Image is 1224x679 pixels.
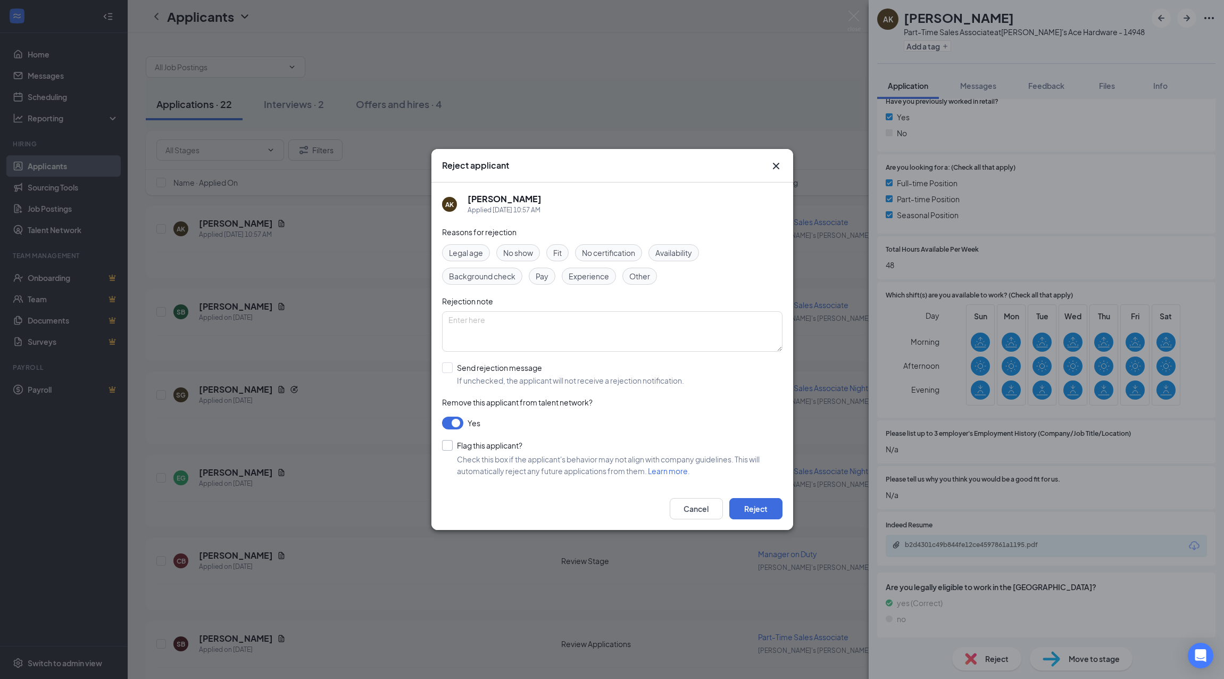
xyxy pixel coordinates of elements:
[442,227,517,237] span: Reasons for rejection
[503,247,533,259] span: No show
[449,270,515,282] span: Background check
[468,205,542,216] div: Applied [DATE] 10:57 AM
[468,417,480,429] span: Yes
[1188,643,1213,668] div: Open Intercom Messenger
[536,270,548,282] span: Pay
[582,247,635,259] span: No certification
[553,247,562,259] span: Fit
[770,160,782,172] button: Close
[729,498,782,519] button: Reject
[442,296,493,306] span: Rejection note
[445,200,454,209] div: AK
[569,270,609,282] span: Experience
[655,247,692,259] span: Availability
[442,160,509,171] h3: Reject applicant
[648,466,690,476] a: Learn more.
[770,160,782,172] svg: Cross
[442,398,593,407] span: Remove this applicant from talent network?
[457,454,760,476] span: Check this box if the applicant's behavior may not align with company guidelines. This will autom...
[449,247,483,259] span: Legal age
[468,193,542,205] h5: [PERSON_NAME]
[629,270,650,282] span: Other
[670,498,723,519] button: Cancel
